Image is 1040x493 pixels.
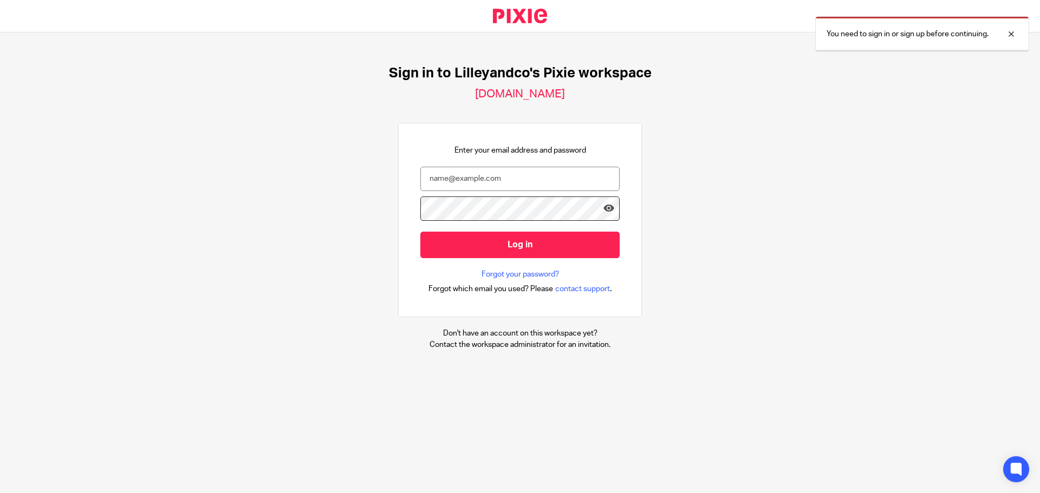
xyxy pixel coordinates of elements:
p: Enter your email address and password [454,145,586,156]
h1: Sign in to Lilleyandco's Pixie workspace [389,65,652,82]
div: . [428,282,612,295]
span: contact support [555,284,610,294]
p: Contact the workspace administrator for an invitation. [430,339,610,350]
span: Forgot which email you used? Please [428,284,553,294]
p: You need to sign in or sign up before continuing. [827,29,989,40]
h2: [DOMAIN_NAME] [475,87,565,101]
a: Forgot your password? [482,269,559,280]
input: Log in [420,232,620,258]
input: name@example.com [420,167,620,191]
p: Don't have an account on this workspace yet? [430,328,610,339]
